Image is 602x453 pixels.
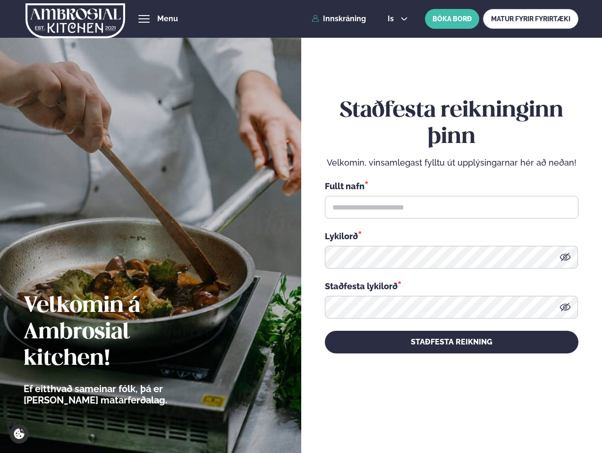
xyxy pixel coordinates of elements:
[425,9,479,29] button: BÓKA BORÐ
[325,280,578,292] div: Staðfesta lykilorð
[325,230,578,242] div: Lykilorð
[325,98,578,151] h2: Staðfesta reikninginn þinn
[380,15,415,23] button: is
[25,1,125,40] img: logo
[325,331,578,353] button: STAÐFESTA REIKNING
[9,424,29,444] a: Cookie settings
[325,180,578,192] div: Fullt nafn
[24,293,220,372] h2: Velkomin á Ambrosial kitchen!
[388,15,397,23] span: is
[24,383,220,406] p: Ef eitthvað sameinar fólk, þá er [PERSON_NAME] matarferðalag.
[483,9,578,29] a: MATUR FYRIR FYRIRTÆKI
[312,15,366,23] a: Innskráning
[138,13,150,25] button: hamburger
[325,157,578,168] p: Velkomin, vinsamlegast fylltu út upplýsingarnar hér að neðan!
